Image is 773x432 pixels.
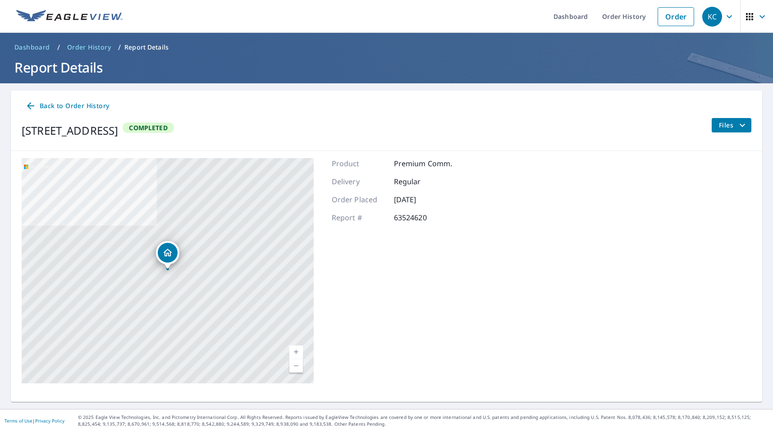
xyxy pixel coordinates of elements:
span: Dashboard [14,43,50,52]
div: Dropped pin, building 1, Residential property, 101 Tiger Way Pikeville, KY 41501 [156,241,179,269]
nav: breadcrumb [11,40,762,55]
div: [STREET_ADDRESS] [22,123,118,139]
a: Back to Order History [22,98,113,114]
div: KC [702,7,722,27]
li: / [118,42,121,53]
p: [DATE] [394,194,448,205]
p: Regular [394,176,448,187]
a: Order History [64,40,114,55]
p: © 2025 Eagle View Technologies, Inc. and Pictometry International Corp. All Rights Reserved. Repo... [78,414,768,427]
span: Back to Order History [25,100,109,112]
a: Current Level 17, Zoom Out [289,359,303,373]
p: | [5,418,64,423]
button: filesDropdownBtn-63524620 [711,118,751,132]
h1: Report Details [11,58,762,77]
img: EV Logo [16,10,123,23]
p: Order Placed [332,194,386,205]
p: Product [332,158,386,169]
p: 63524620 [394,212,448,223]
span: Files [719,120,748,131]
p: Premium Comm. [394,158,453,169]
a: Terms of Use [5,418,32,424]
p: Delivery [332,176,386,187]
a: Privacy Policy [35,418,64,424]
p: Report # [332,212,386,223]
p: Report Details [124,43,169,52]
span: Completed [123,123,173,132]
span: Order History [67,43,111,52]
a: Dashboard [11,40,54,55]
a: Current Level 17, Zoom In [289,346,303,359]
li: / [57,42,60,53]
a: Order [658,7,694,26]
